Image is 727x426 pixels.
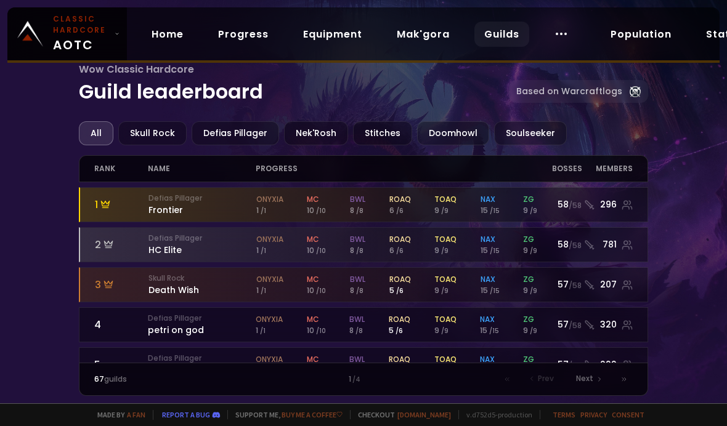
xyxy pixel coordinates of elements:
[352,375,360,385] small: / 4
[350,274,365,284] span: bwl
[481,205,500,216] div: 15
[569,240,582,251] small: / 58
[79,227,649,262] a: 2Defias PillagerHC Eliteonyxia 1 /1mc 10 /10bwl 8 /8roaq 6 /6toaq 9 /9nax 15 /15zg 9 /958/58781
[282,410,343,419] a: Buy me a coffee
[595,278,633,291] div: 207
[569,360,582,371] small: / 58
[387,22,460,47] a: Mak'gora
[595,358,633,371] div: 222
[148,353,256,377] div: Purpose
[79,307,649,342] a: 4Defias Pillagerpetri on godonyxia 1 /1mc 10 /10bwl 8 /8roaq 5 /6toaq 9 /9nax 15 /15zg 9 /957/58320
[7,7,127,60] a: Classic HardcoreAOTC
[569,280,582,291] small: / 58
[307,205,326,216] div: 10
[441,206,449,215] small: / 9
[261,206,266,215] small: / 1
[118,121,187,145] div: Skull Rock
[523,194,534,204] span: zg
[316,286,326,295] small: / 10
[95,237,148,252] div: 2
[441,246,449,255] small: / 9
[316,246,326,255] small: / 10
[538,373,554,384] span: Prev
[79,187,649,222] a: 1Defias PillagerFrontieronyxia 1 /1mc 10 /10bwl 8 /8roaq 6 /6toaq 9 /9nax 15 /15zg 9 /958/58296
[79,62,510,107] h1: Guild leaderboard
[389,285,411,296] div: 5
[569,320,582,331] small: / 58
[576,373,593,384] span: Next
[256,234,283,244] span: onyxia
[630,86,641,97] img: Warcraftlog
[256,245,283,256] div: 1
[94,374,229,385] div: guilds
[148,353,256,364] small: Defias Pillager
[95,277,148,292] div: 3
[389,194,411,204] span: roaq
[389,245,411,256] div: 6
[284,121,348,145] div: Nek'Rosh
[53,14,110,54] span: AOTC
[389,325,410,336] div: 5
[162,410,210,419] a: Report a bug
[552,358,595,371] div: 57
[142,22,193,47] a: Home
[148,156,256,182] div: name
[523,314,534,324] span: zg
[595,156,633,182] div: members
[523,205,537,216] div: 9
[355,326,363,336] small: / 8
[256,285,283,296] div: 1
[552,198,595,211] div: 58
[256,274,283,284] span: onyxia
[434,194,457,204] span: toaq
[94,317,148,332] div: 4
[494,121,567,145] div: Soulseeker
[148,193,256,204] small: Defias Pillager
[95,197,148,212] div: 1
[481,285,500,296] div: 15
[553,410,575,419] a: Terms
[256,325,283,336] div: 1
[350,194,365,204] span: bwl
[458,410,532,419] span: v. d752d5 - production
[261,286,266,295] small: / 1
[208,22,278,47] a: Progress
[389,274,411,284] span: roaq
[349,314,365,324] span: bwl
[530,326,537,336] small: / 9
[260,326,266,336] small: / 1
[316,206,326,215] small: / 10
[79,347,649,382] a: 5Defias PillagerPurposeonyxia 1 /1mc 10 /10bwl 8 /8roaq 5 /6toaq 9 /9nax 15 /15zg 9 /957/58222
[530,246,537,255] small: / 9
[489,326,499,336] small: / 15
[349,354,365,364] span: bwl
[397,410,451,419] a: [DOMAIN_NAME]
[595,198,633,211] div: 296
[396,326,403,336] small: / 6
[79,121,113,145] div: All
[523,354,534,364] span: zg
[389,234,411,244] span: roaq
[396,206,404,215] small: / 6
[523,245,537,256] div: 9
[256,194,283,204] span: onyxia
[192,121,279,145] div: Defias Pillager
[396,246,404,255] small: / 6
[307,314,319,324] span: mc
[307,234,319,244] span: mc
[434,285,457,296] div: 9
[580,410,607,419] a: Privacy
[441,326,449,336] small: / 9
[490,246,500,255] small: / 15
[94,156,148,182] div: rank
[601,22,681,47] a: Population
[396,286,404,295] small: / 6
[148,273,256,284] small: Skull Rock
[434,274,457,284] span: toaq
[480,314,495,324] span: nax
[148,233,256,257] div: HC Elite
[79,62,510,77] span: Wow Classic Hardcore
[481,194,495,204] span: nax
[307,274,319,284] span: mc
[474,22,529,47] a: Guilds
